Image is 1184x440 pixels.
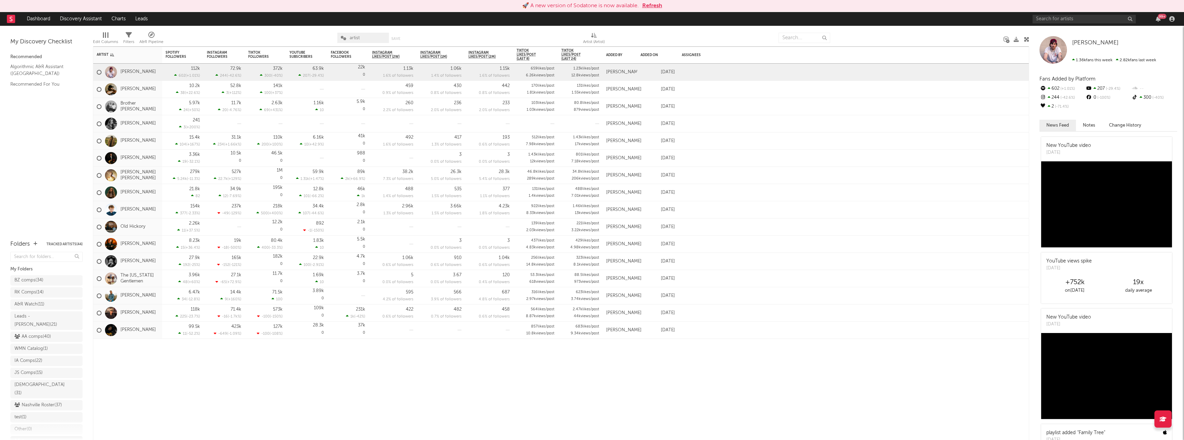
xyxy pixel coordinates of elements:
div: YouTube Subscribers [289,51,314,59]
div: JS Comps ( 15 ) [14,369,43,377]
div: 260 [405,101,413,105]
span: 101 [304,194,309,198]
div: Added By [606,53,623,57]
input: Search for artists [1033,15,1136,23]
span: 2.82k fans last week [1072,58,1156,62]
div: 112k [191,66,200,71]
span: 100 [264,91,271,95]
span: -11.3 % [188,177,199,181]
div: Artist (Artist) [583,29,605,49]
span: 22.7k [218,177,228,181]
div: -- [1131,84,1177,93]
div: 72.9k [230,66,241,71]
a: "Family Tree" [1077,430,1105,435]
div: [PERSON_NAME] [606,155,642,161]
a: Recommended For You [10,81,76,88]
div: Leads - [PERSON_NAME] ( 21 ) [14,312,63,329]
a: [PERSON_NAME] [120,121,156,127]
div: 0 [207,150,241,167]
div: 12k views/post [530,160,554,163]
div: 46k [357,187,365,191]
div: [PERSON_NAME] [606,121,642,127]
a: [PERSON_NAME] [1072,40,1119,46]
span: -66.2 % [310,194,323,198]
div: [DEMOGRAPHIC_DATA] ( 31 ) [14,381,65,397]
span: -42.6 % [1059,96,1075,100]
span: 1.4 % of followers [431,74,462,78]
span: Fans Added by Platform [1039,76,1096,82]
a: [PERSON_NAME] [120,155,156,161]
div: 1.55k views/post [572,91,599,95]
span: 0.0 % of followers [479,160,510,164]
div: ( ) [179,108,200,112]
div: 28.3k [499,170,510,174]
div: New YouTube video [1046,142,1091,149]
div: Edit Columns [93,29,118,49]
span: -42.6 % [228,74,240,78]
a: [PERSON_NAME] [120,69,156,75]
div: ( ) [260,90,283,95]
div: 38.2k [402,170,413,174]
div: ( ) [175,142,200,147]
div: [DATE] [1046,149,1091,156]
span: 602 [179,74,186,78]
div: 659 likes/post [531,67,554,71]
div: 279k [190,170,200,174]
div: 10.2k [189,84,200,88]
div: [PERSON_NAME] [606,104,642,109]
span: 244 [220,74,227,78]
a: WMN Catalog(1) [10,344,83,354]
div: 1.4k views/post [529,194,554,198]
a: [PERSON_NAME] [120,327,156,333]
span: 1.1 % of followers [480,194,510,198]
div: 0 [1085,93,1131,102]
span: 19 [182,160,187,164]
div: 244 [1039,93,1085,102]
div: 602 [1039,84,1085,93]
span: 10 [304,143,308,147]
span: Instagram Likes/Post (2w) [372,51,403,59]
div: 195k [273,185,283,190]
span: +431 % [270,108,282,112]
div: WMN Catalog ( 1 ) [14,345,48,353]
div: 99 + [1158,14,1166,19]
span: -32.1 % [188,160,199,164]
div: 0 [248,167,283,184]
div: TikTok Followers [248,51,272,59]
a: [PERSON_NAME] [120,241,156,247]
a: [DEMOGRAPHIC_DATA](31) [10,380,83,398]
a: [PERSON_NAME] [120,293,156,299]
div: [PERSON_NAME] [606,173,642,178]
div: test ( 1 ) [14,413,27,421]
span: +1.01 % [187,74,199,78]
a: [PERSON_NAME] [120,207,156,213]
a: Nashville Roster(37) [10,400,83,410]
div: 289k views/post [527,177,554,181]
span: 1.5 % of followers [432,194,462,198]
a: [PERSON_NAME] [120,258,156,264]
button: Refresh [642,2,662,10]
div: [DATE] [641,137,675,145]
span: 1.31k [300,177,309,181]
div: [DATE] [641,189,675,197]
span: 1.6 % of followers [383,74,413,78]
div: 11.7k [231,101,241,105]
div: 512 likes/post [532,136,554,139]
div: 1.15k [500,66,510,71]
button: Tracked Artists(44) [46,243,83,246]
div: ( ) [176,90,200,95]
div: [DATE] [641,154,675,162]
span: +167 % [187,143,199,147]
div: 0 [248,150,283,167]
div: Recommended [10,53,83,61]
div: 2.63k [272,101,283,105]
div: 430 [454,84,462,88]
div: 🚀 A new version of Sodatone is now available. [522,2,639,10]
span: 1k [361,194,365,198]
div: 233 [503,101,510,105]
a: Leads [130,12,152,26]
span: 1.3 % of followers [432,143,462,147]
span: 0.8 % of followers [479,91,510,95]
a: [PERSON_NAME] [120,86,156,92]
